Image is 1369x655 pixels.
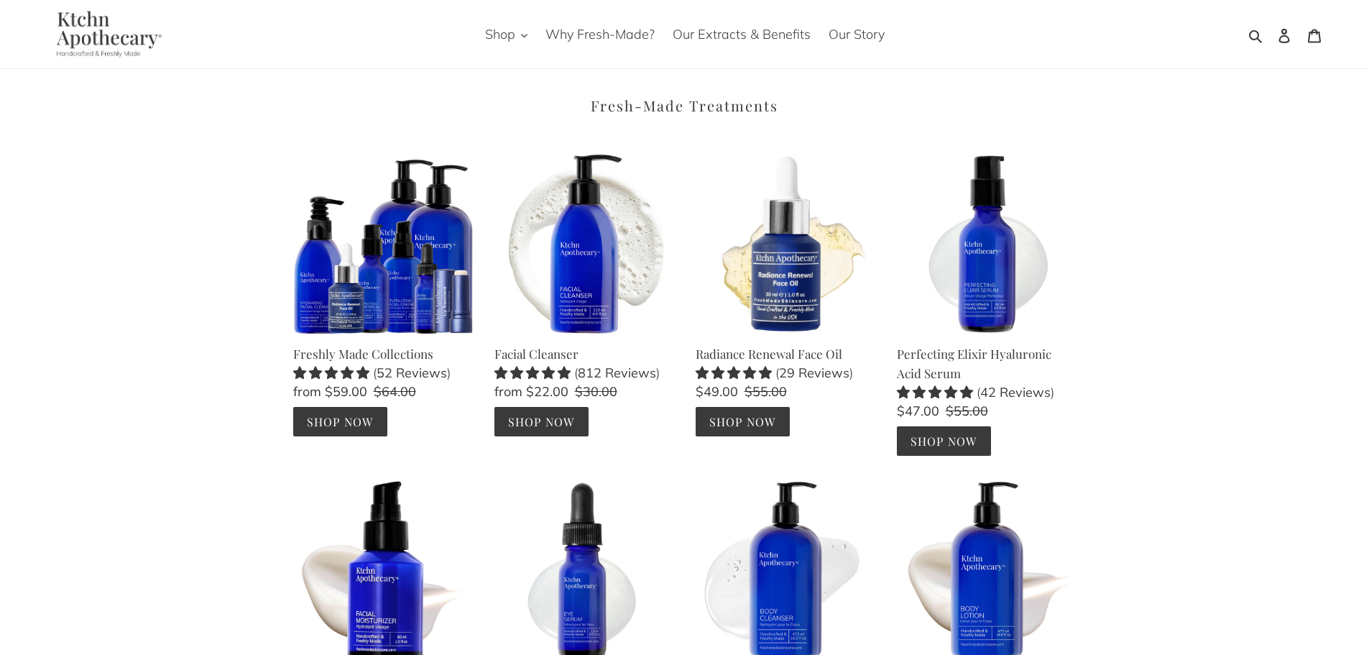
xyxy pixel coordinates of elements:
span: Shop [485,26,515,43]
h2: Fresh-Made Treatments [293,97,1077,114]
span: Our Story [829,26,885,43]
span: Our Extracts & Benefits [673,26,811,43]
a: Why Fresh-Made? [538,22,662,46]
a: Our Story [821,22,892,46]
button: Shop [478,22,535,46]
img: Ktchn Apothecary [40,11,172,58]
a: Our Extracts & Benefits [665,22,818,46]
span: Why Fresh-Made? [545,26,655,43]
